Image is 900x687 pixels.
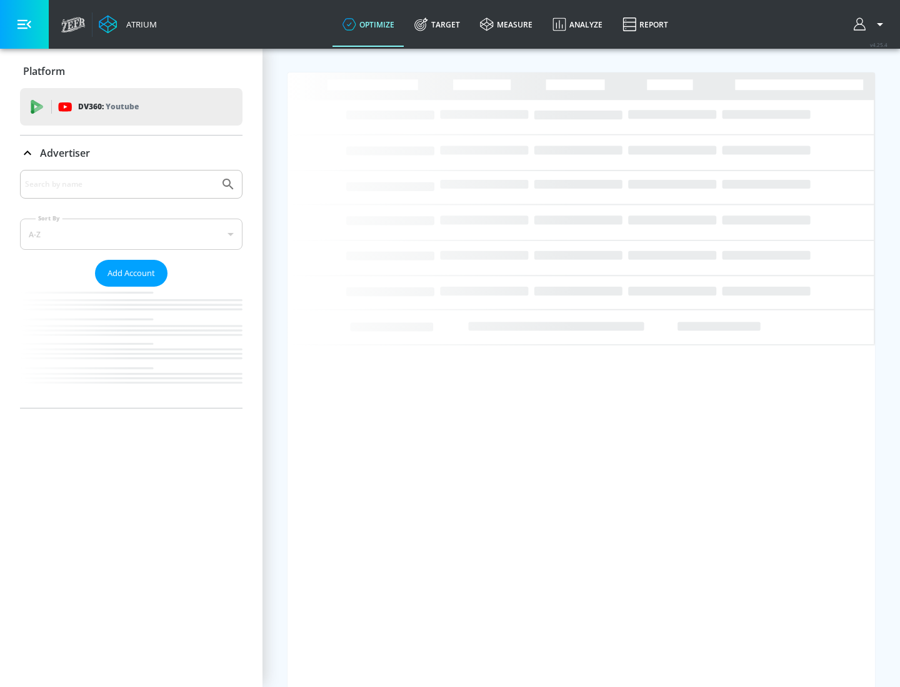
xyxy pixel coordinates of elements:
[121,19,157,30] div: Atrium
[20,136,242,171] div: Advertiser
[20,88,242,126] div: DV360: Youtube
[470,2,542,47] a: measure
[107,266,155,280] span: Add Account
[332,2,404,47] a: optimize
[78,100,139,114] p: DV360:
[870,41,887,48] span: v 4.25.4
[99,15,157,34] a: Atrium
[20,170,242,408] div: Advertiser
[40,146,90,160] p: Advertiser
[36,214,62,222] label: Sort By
[25,176,214,192] input: Search by name
[106,100,139,113] p: Youtube
[20,54,242,89] div: Platform
[20,219,242,250] div: A-Z
[612,2,678,47] a: Report
[20,287,242,408] nav: list of Advertiser
[542,2,612,47] a: Analyze
[23,64,65,78] p: Platform
[95,260,167,287] button: Add Account
[404,2,470,47] a: Target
